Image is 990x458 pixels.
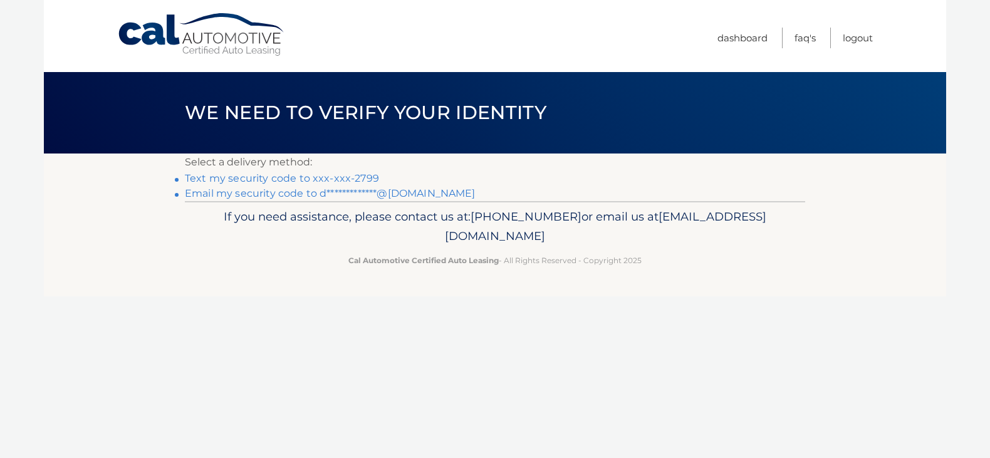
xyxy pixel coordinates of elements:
[117,13,286,57] a: Cal Automotive
[185,172,379,184] a: Text my security code to xxx-xxx-2799
[185,101,546,124] span: We need to verify your identity
[185,154,805,171] p: Select a delivery method:
[193,207,797,247] p: If you need assistance, please contact us at: or email us at
[795,28,816,48] a: FAQ's
[843,28,873,48] a: Logout
[717,28,768,48] a: Dashboard
[348,256,499,265] strong: Cal Automotive Certified Auto Leasing
[471,209,581,224] span: [PHONE_NUMBER]
[193,254,797,267] p: - All Rights Reserved - Copyright 2025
